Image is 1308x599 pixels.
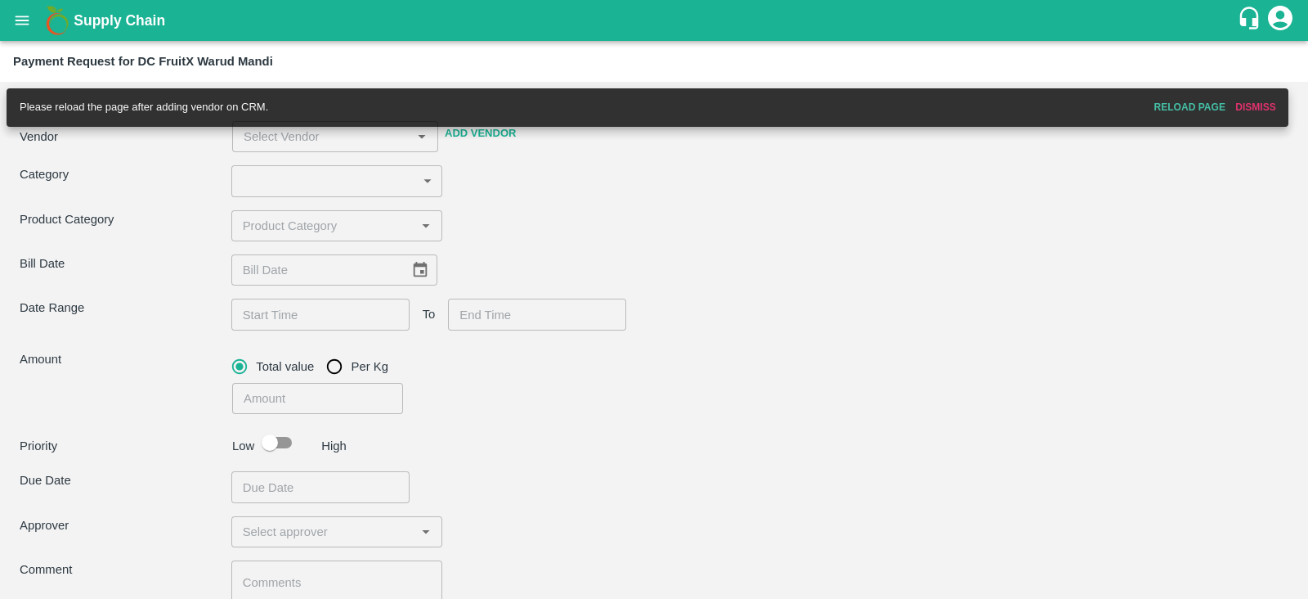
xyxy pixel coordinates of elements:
[41,4,74,37] img: logo
[20,561,231,579] p: Comment
[415,215,437,236] button: Open
[1265,3,1295,38] div: account of current user
[232,350,401,383] div: payment_amount_type
[415,521,437,543] button: Open
[20,165,231,183] p: Category
[13,55,273,68] b: Payment Request for DC FruitX Warud Mandi
[411,126,432,147] button: Open
[321,437,347,455] p: High
[1237,6,1265,35] div: customer-support
[20,93,268,122] div: Please reload the page after adding vendor on CRM.
[3,2,41,39] button: open drawer
[1230,96,1282,119] button: Dismiss
[236,521,411,543] input: Select approver
[20,471,231,489] p: Due Date
[20,254,231,272] p: Bill Date
[352,358,388,376] span: Per Kg
[236,215,411,236] input: Product Category
[74,12,165,29] b: Supply Chain
[74,9,1237,32] a: Supply Chain
[20,210,231,228] p: Product Category
[237,126,385,147] input: Select Vendor
[20,128,226,146] p: Vendor
[438,119,522,148] button: Add Vendor
[232,437,254,455] p: Low
[405,254,436,286] button: Choose date
[20,516,231,534] p: Approver
[231,299,398,330] input: Choose date
[20,299,231,317] p: Date Range
[423,305,436,323] span: To
[20,437,226,455] p: Priority
[20,350,226,368] p: Amount
[1149,96,1230,119] button: Reload Page
[232,383,403,414] input: Amount
[256,358,314,376] span: Total value
[231,254,398,286] input: Bill Date
[231,471,398,502] input: Choose date
[448,299,615,330] input: Choose date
